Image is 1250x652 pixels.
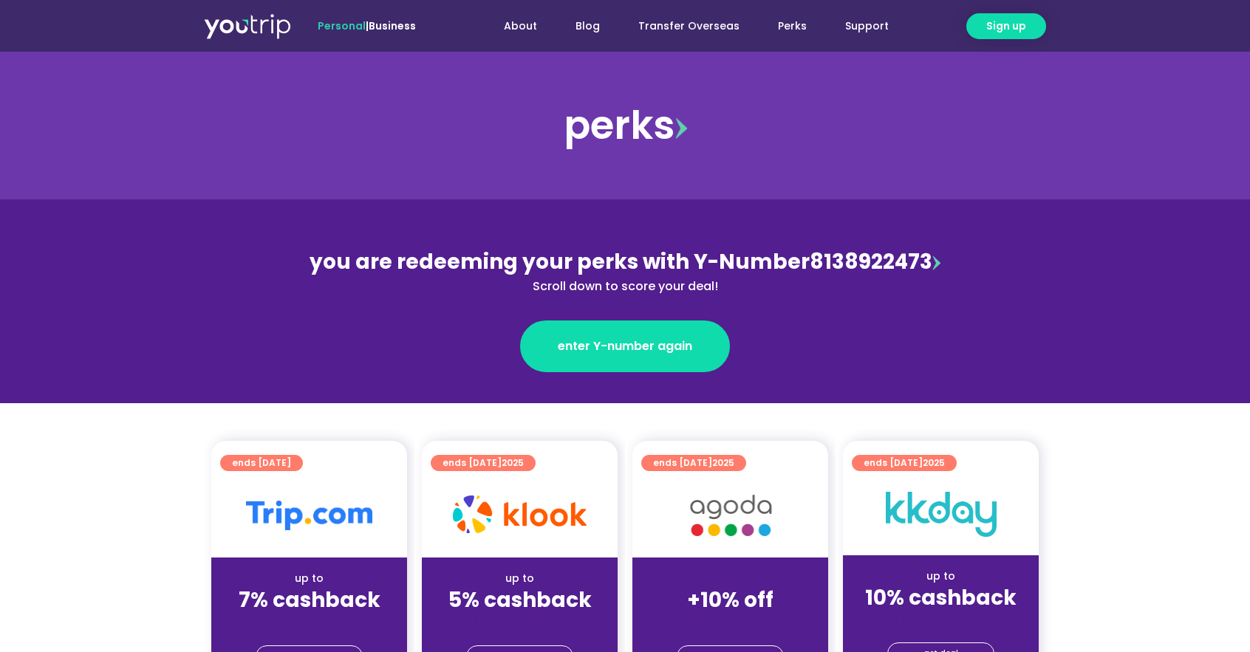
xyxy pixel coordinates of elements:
[644,614,816,629] div: (for stays only)
[759,13,826,40] a: Perks
[520,320,730,372] a: enter Y-number again
[855,611,1027,627] div: (for stays only)
[223,571,395,586] div: up to
[852,455,957,471] a: ends [DATE]2025
[431,455,536,471] a: ends [DATE]2025
[304,247,946,295] div: 8138922473
[318,18,416,33] span: |
[865,583,1017,612] strong: 10% cashback
[717,571,744,586] span: up to
[232,455,291,471] span: ends [DATE]
[687,586,773,614] strong: +10% off
[653,455,734,471] span: ends [DATE]
[318,18,366,33] span: Personal
[502,456,524,469] span: 2025
[220,455,303,471] a: ends [DATE]
[619,13,759,40] a: Transfer Overseas
[310,247,810,276] span: you are redeeming your perks with Y-Number
[864,455,945,471] span: ends [DATE]
[223,614,395,629] div: (for stays only)
[443,455,524,471] span: ends [DATE]
[485,13,556,40] a: About
[966,13,1046,39] a: Sign up
[448,586,592,614] strong: 5% cashback
[434,571,606,586] div: up to
[434,614,606,629] div: (for stays only)
[304,278,946,295] div: Scroll down to score your deal!
[923,456,945,469] span: 2025
[456,13,908,40] nav: Menu
[239,586,380,614] strong: 7% cashback
[558,337,692,355] span: enter Y-number again
[641,455,746,471] a: ends [DATE]2025
[986,18,1026,34] span: Sign up
[855,569,1027,584] div: up to
[556,13,619,40] a: Blog
[369,18,416,33] a: Business
[712,456,734,469] span: 2025
[826,13,908,40] a: Support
